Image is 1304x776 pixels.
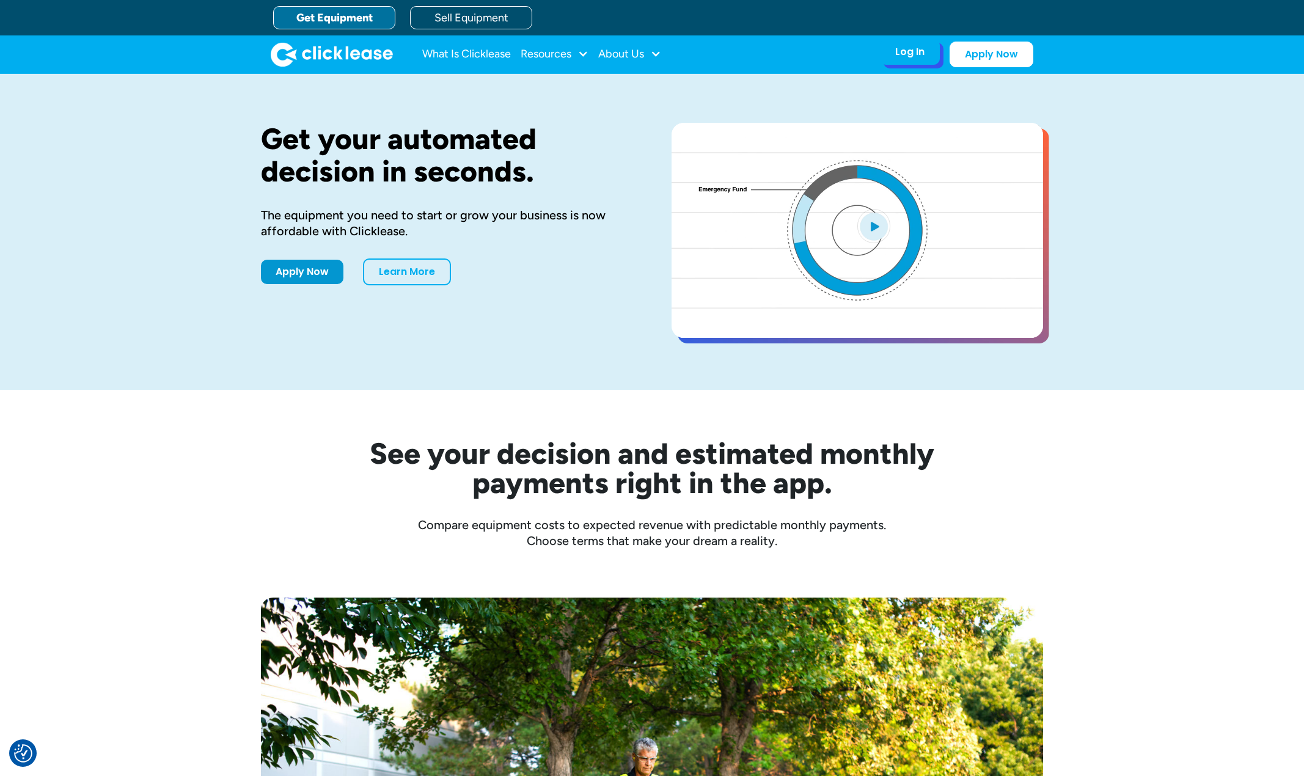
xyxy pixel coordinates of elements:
a: Get Equipment [273,6,395,29]
div: Resources [521,42,588,67]
a: home [271,42,393,67]
a: open lightbox [672,123,1043,338]
div: Log In [895,46,925,58]
h2: See your decision and estimated monthly payments right in the app. [310,439,994,497]
a: Apply Now [950,42,1033,67]
a: Apply Now [261,260,343,284]
div: The equipment you need to start or grow your business is now affordable with Clicklease. [261,207,632,239]
button: Consent Preferences [14,744,32,763]
h1: Get your automated decision in seconds. [261,123,632,188]
div: About Us [598,42,661,67]
img: Revisit consent button [14,744,32,763]
a: What Is Clicklease [422,42,511,67]
a: Learn More [363,258,451,285]
img: Blue play button logo on a light blue circular background [857,209,890,243]
a: Sell Equipment [410,6,532,29]
img: Clicklease logo [271,42,393,67]
div: Compare equipment costs to expected revenue with predictable monthly payments. Choose terms that ... [261,517,1043,549]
